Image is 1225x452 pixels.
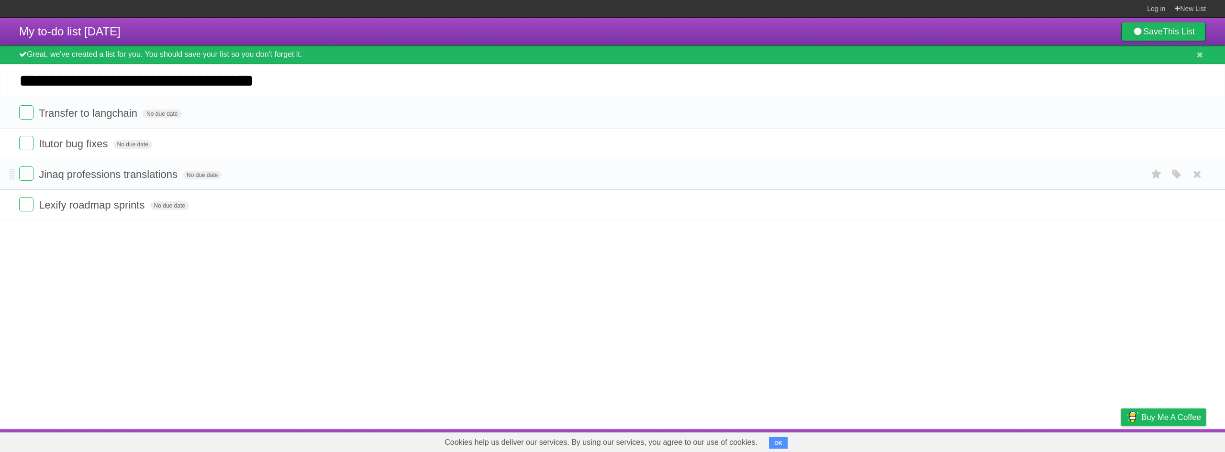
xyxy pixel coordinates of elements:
[1146,431,1206,450] a: Suggest a feature
[39,107,140,119] span: Transfer to langchain
[994,431,1014,450] a: About
[1141,409,1201,426] span: Buy me a coffee
[1121,408,1206,426] a: Buy me a coffee
[39,138,110,150] span: Itutor bug fixes
[1076,431,1097,450] a: Terms
[150,201,189,210] span: No due date
[435,433,767,452] span: Cookies help us deliver our services. By using our services, you agree to our use of cookies.
[183,171,222,179] span: No due date
[1163,27,1195,36] b: This List
[19,136,33,150] label: Done
[1147,166,1166,182] label: Star task
[19,166,33,181] label: Done
[1121,22,1206,41] a: SaveThis List
[1025,431,1064,450] a: Developers
[19,105,33,120] label: Done
[39,199,147,211] span: Lexify roadmap sprints
[39,168,180,180] span: Jinaq professions translations
[19,25,121,38] span: My to-do list [DATE]
[19,197,33,211] label: Done
[113,140,152,149] span: No due date
[769,437,788,449] button: OK
[143,110,181,118] span: No due date
[1109,431,1134,450] a: Privacy
[1126,409,1139,425] img: Buy me a coffee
